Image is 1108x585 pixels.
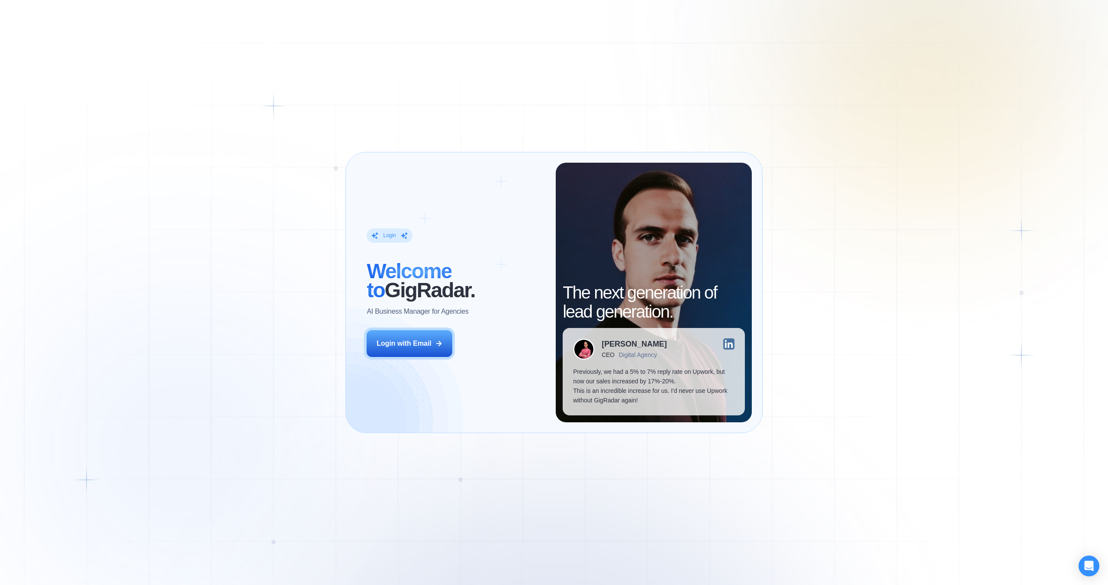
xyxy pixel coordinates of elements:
div: [PERSON_NAME] [602,340,667,348]
button: Login with Email [367,330,452,357]
h2: The next generation of lead generation. [563,283,744,321]
h2: ‍ GigRadar. [367,262,545,300]
span: Welcome to [367,260,451,302]
p: Previously, we had a 5% to 7% reply rate on Upwork, but now our sales increased by 17%-20%. This ... [573,367,734,405]
p: AI Business Manager for Agencies [367,307,468,316]
div: Open Intercom Messenger [1079,556,1099,576]
div: Login [383,232,396,239]
div: Login with Email [377,339,432,348]
div: Digital Agency [619,351,657,358]
div: CEO [602,351,614,358]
